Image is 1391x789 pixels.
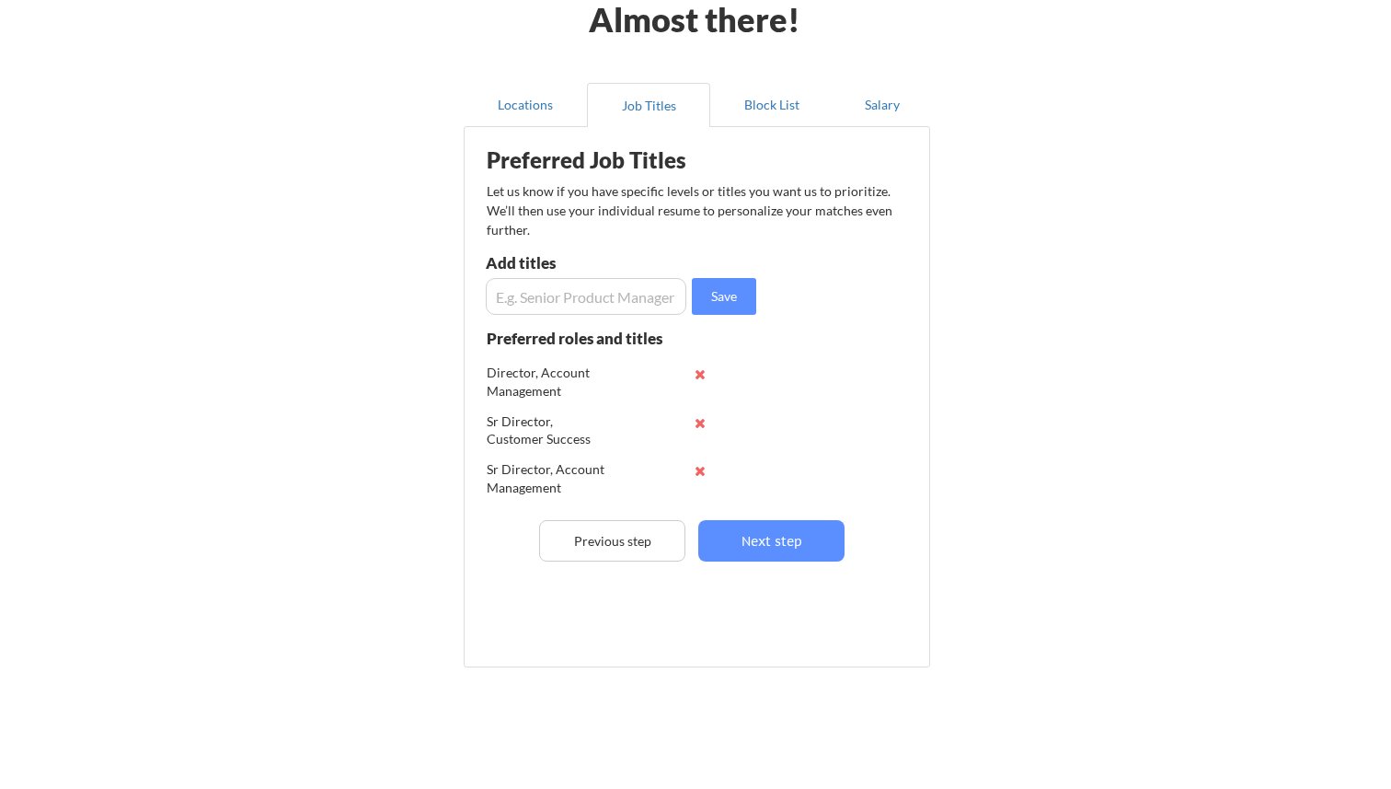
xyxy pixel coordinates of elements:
[486,278,686,315] input: E.g. Senior Product Manager
[464,83,587,127] button: Locations
[486,255,682,271] div: Add titles
[487,364,607,400] div: Director, Account Management
[487,412,607,448] div: Sr Director, Customer Success
[698,520,845,562] button: Next step
[833,83,930,127] button: Salary
[487,149,718,171] div: Preferred Job Titles
[487,331,685,346] div: Preferred roles and titles
[710,83,833,127] button: Block List
[587,83,710,127] button: Job Titles
[487,181,894,239] div: Let us know if you have specific levels or titles you want us to prioritize. We’ll then use your ...
[567,3,823,36] div: Almost there!
[539,520,685,562] button: Previous step
[692,278,756,315] button: Save
[487,460,607,496] div: Sr Director, Account Management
